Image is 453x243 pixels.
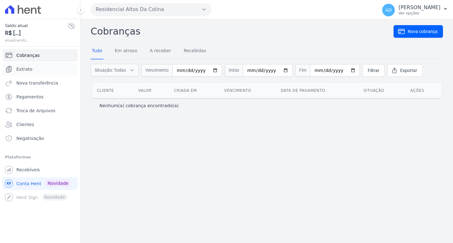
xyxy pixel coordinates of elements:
[3,49,78,62] a: Cobranças
[3,104,78,117] a: Troca de Arquivos
[219,83,276,98] th: Vencimento
[405,83,442,98] th: Ações
[400,67,417,74] span: Exportar
[114,43,138,59] a: Em atraso
[387,64,422,77] a: Exportar
[16,94,43,100] span: Pagamentos
[16,80,58,86] span: Nova transferência
[3,163,78,176] a: Recebíveis
[169,83,219,98] th: Criada em
[182,43,208,59] a: Recebidas
[3,91,78,103] a: Pagamentos
[16,121,34,128] span: Clientes
[148,43,172,59] a: A receber
[5,22,68,29] span: Saldo atual
[3,77,78,89] a: Nova transferência
[5,49,75,204] nav: Sidebar
[91,3,211,16] button: Residencial Altos Da Colina
[16,167,40,173] span: Recebíveis
[91,24,394,38] h2: Cobranças
[99,102,179,109] p: Nenhum(a) cobrança encontrado(a)
[16,108,55,114] span: Troca de Arquivos
[16,66,32,72] span: Extrato
[385,8,392,12] span: AD
[399,4,440,11] p: [PERSON_NAME]
[225,64,243,77] span: Início
[377,1,453,19] button: AD [PERSON_NAME] Ver opções
[16,180,41,187] span: Conta Hent
[91,43,103,59] a: Tudo
[276,83,358,98] th: Data de pagamento
[92,83,133,98] th: Cliente
[295,64,310,77] span: Fim
[141,64,172,77] span: Vencimento
[408,28,438,35] span: Nova cobrança
[5,153,75,161] div: Plataformas
[394,25,443,38] a: Nova cobrança
[3,118,78,131] a: Clientes
[95,67,126,73] span: Situação: Todas
[362,64,385,77] a: Filtrar
[5,37,68,43] span: atualizando...
[16,135,44,141] span: Negativação
[399,11,440,16] p: Ver opções
[16,52,40,58] span: Cobranças
[5,29,68,37] span: R$ [...]
[91,64,139,76] button: Situação: Todas
[3,132,78,145] a: Negativação
[133,83,169,98] th: Valor
[368,67,379,74] span: Filtrar
[3,63,78,75] a: Extrato
[359,83,405,98] th: Situação
[45,180,71,187] span: Novidade
[3,177,78,190] a: Conta Hent Novidade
